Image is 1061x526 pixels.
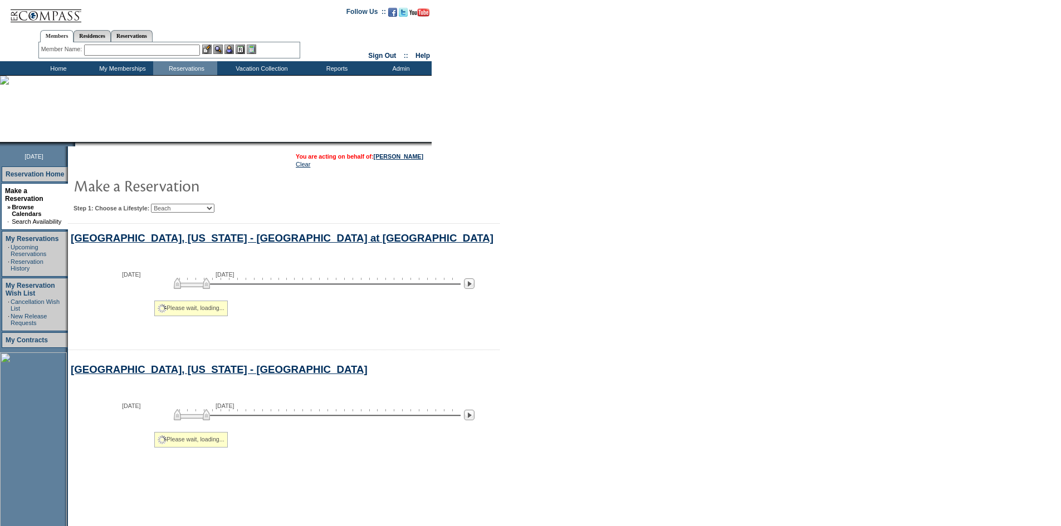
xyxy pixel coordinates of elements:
[388,11,397,18] a: Become our fan on Facebook
[75,142,76,146] img: blank.gif
[8,258,9,272] td: ·
[368,52,396,60] a: Sign Out
[7,204,11,210] b: »
[12,204,41,217] a: Browse Calendars
[122,271,141,278] span: [DATE]
[304,61,368,75] td: Reports
[11,258,43,272] a: Reservation History
[71,142,75,146] img: promoShadowLeftCorner.gif
[247,45,256,54] img: b_calculator.gif
[409,11,429,18] a: Subscribe to our YouTube Channel
[368,61,432,75] td: Admin
[111,30,153,42] a: Reservations
[154,301,228,316] div: Please wait, loading...
[8,244,9,257] td: ·
[71,363,368,375] a: [GEOGRAPHIC_DATA], [US_STATE] - [GEOGRAPHIC_DATA]
[374,153,423,160] a: [PERSON_NAME]
[399,8,408,17] img: Follow us on Twitter
[12,218,61,225] a: Search Availability
[346,7,386,20] td: Follow Us ::
[71,232,493,244] a: [GEOGRAPHIC_DATA], [US_STATE] - [GEOGRAPHIC_DATA] at [GEOGRAPHIC_DATA]
[6,336,48,344] a: My Contracts
[6,282,55,297] a: My Reservation Wish List
[216,402,234,409] span: [DATE]
[388,8,397,17] img: Become our fan on Facebook
[25,153,43,160] span: [DATE]
[158,304,167,313] img: spinner2.gif
[464,278,475,289] img: Next
[74,205,149,212] b: Step 1: Choose a Lifestyle:
[415,52,430,60] a: Help
[74,174,296,196] img: pgTtlMakeReservation.gif
[202,45,212,54] img: b_edit.gif
[11,313,47,326] a: New Release Requests
[89,61,153,75] td: My Memberships
[74,30,111,42] a: Residences
[153,61,217,75] td: Reservations
[296,161,310,168] a: Clear
[213,45,223,54] img: View
[7,218,11,225] td: ·
[25,61,89,75] td: Home
[216,271,234,278] span: [DATE]
[41,45,84,54] div: Member Name:
[6,235,58,243] a: My Reservations
[236,45,245,54] img: Reservations
[296,153,423,160] span: You are acting on behalf of:
[409,8,429,17] img: Subscribe to our YouTube Channel
[8,313,9,326] td: ·
[224,45,234,54] img: Impersonate
[5,187,43,203] a: Make a Reservation
[399,11,408,18] a: Follow us on Twitter
[11,244,46,257] a: Upcoming Reservations
[6,170,64,178] a: Reservation Home
[464,410,475,420] img: Next
[154,432,228,448] div: Please wait, loading...
[158,435,167,444] img: spinner2.gif
[404,52,408,60] span: ::
[8,298,9,312] td: ·
[122,402,141,409] span: [DATE]
[217,61,304,75] td: Vacation Collection
[40,30,74,42] a: Members
[11,298,60,312] a: Cancellation Wish List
